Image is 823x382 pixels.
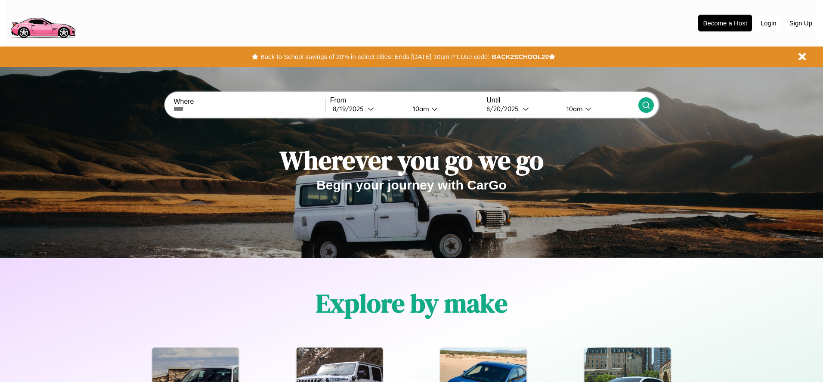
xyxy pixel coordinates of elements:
img: logo [6,4,79,40]
button: 8/19/2025 [330,104,406,113]
div: 10am [562,105,585,113]
button: Back to School savings of 20% in select cities! Ends [DATE] 10am PT.Use code: [258,51,492,63]
button: Sign Up [785,15,817,31]
button: 10am [406,104,482,113]
button: Become a Host [698,15,752,31]
label: Until [486,96,638,104]
div: 8 / 20 / 2025 [486,105,523,113]
label: From [330,96,482,104]
h1: Explore by make [316,286,507,321]
b: BACK2SCHOOL20 [492,53,549,60]
div: 10am [408,105,431,113]
button: 10am [560,104,638,113]
button: Login [756,15,781,31]
div: 8 / 19 / 2025 [333,105,368,113]
label: Where [173,98,325,106]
